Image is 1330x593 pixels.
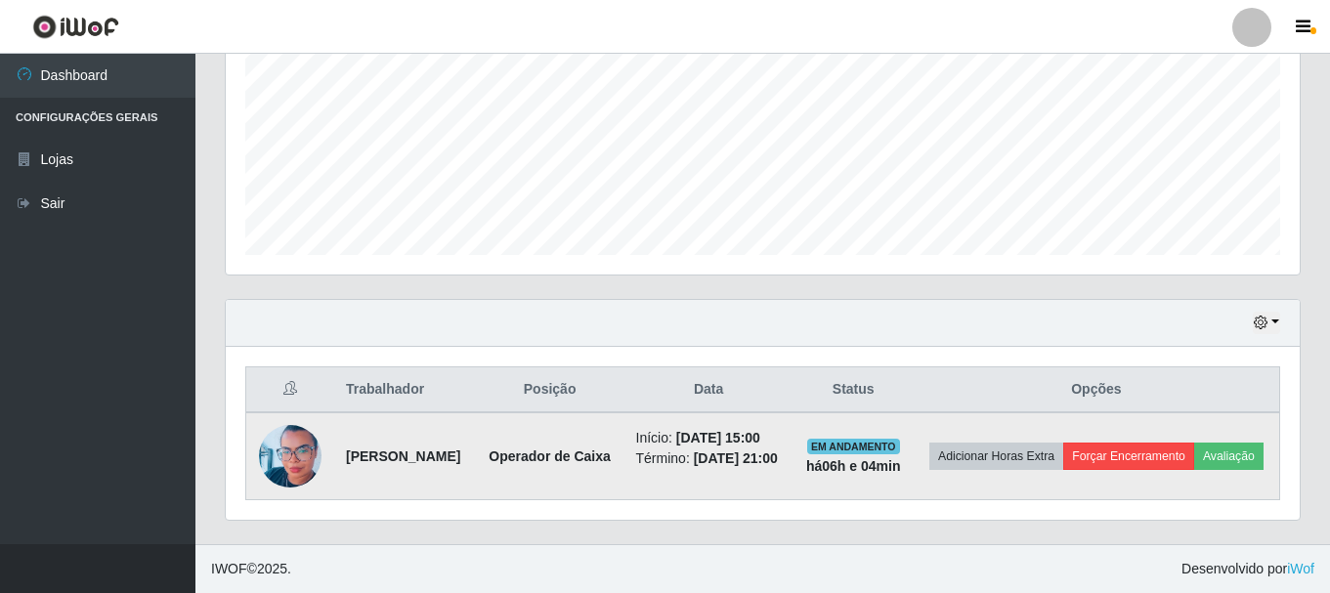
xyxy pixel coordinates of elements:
[914,367,1280,413] th: Opções
[489,448,611,464] strong: Operador de Caixa
[694,450,778,466] time: [DATE] 21:00
[1181,559,1314,579] span: Desenvolvido por
[334,367,476,413] th: Trabalhador
[676,430,760,445] time: [DATE] 15:00
[211,559,291,579] span: © 2025 .
[259,417,322,496] img: 1650895174401.jpeg
[1287,561,1314,576] a: iWof
[1194,443,1264,470] button: Avaliação
[1063,443,1194,470] button: Forçar Encerramento
[806,458,901,474] strong: há 06 h e 04 min
[211,561,247,576] span: IWOF
[624,367,794,413] th: Data
[476,367,624,413] th: Posição
[807,439,900,454] span: EM ANDAMENTO
[636,448,782,469] li: Término:
[346,448,460,464] strong: [PERSON_NAME]
[636,428,782,448] li: Início:
[794,367,914,413] th: Status
[32,15,119,39] img: CoreUI Logo
[929,443,1063,470] button: Adicionar Horas Extra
